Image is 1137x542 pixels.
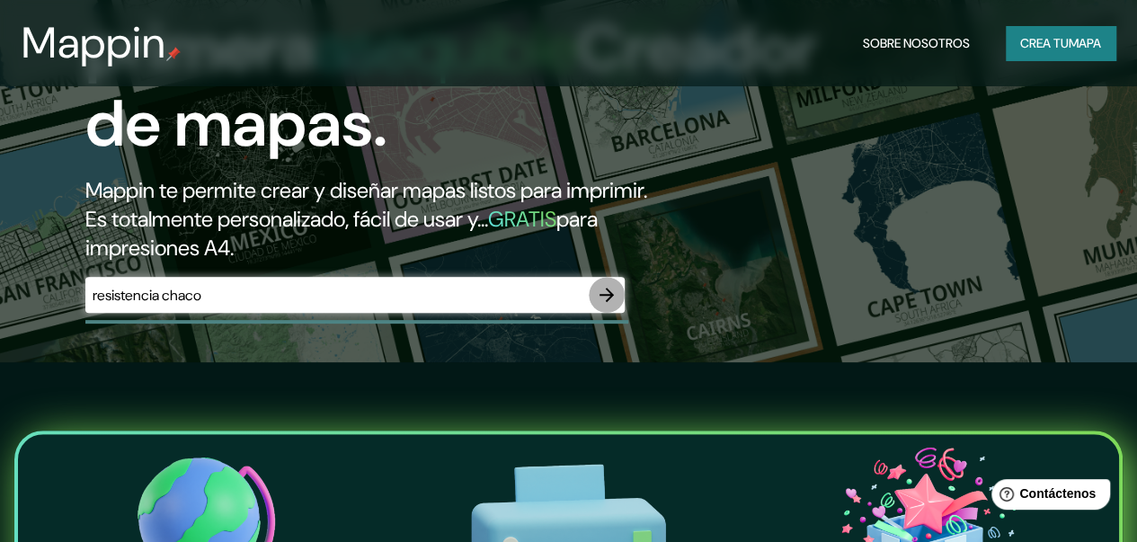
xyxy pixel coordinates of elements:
[85,285,589,306] input: Elige tu lugar favorito
[85,176,647,204] font: Mappin te permite crear y diseñar mapas listos para imprimir.
[22,14,166,71] font: Mappin
[977,472,1117,522] iframe: Lanzador de widgets de ayuda
[85,205,598,262] font: para impresiones A4.
[1020,35,1069,51] font: Crea tu
[166,47,181,61] img: pin de mapeo
[85,205,488,233] font: Es totalmente personalizado, fácil de usar y...
[856,26,977,60] button: Sobre nosotros
[1069,35,1101,51] font: mapa
[488,205,556,233] font: GRATIS
[1006,26,1115,60] button: Crea tumapa
[863,35,970,51] font: Sobre nosotros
